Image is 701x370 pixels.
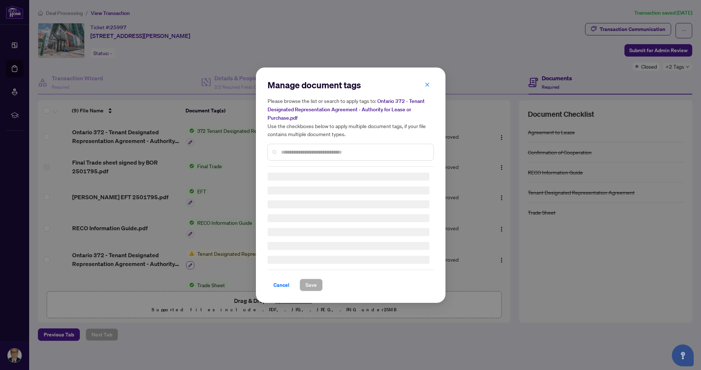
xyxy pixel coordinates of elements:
[300,279,323,291] button: Save
[268,79,434,91] h2: Manage document tags
[672,344,694,366] button: Open asap
[425,82,430,87] span: close
[268,279,295,291] button: Cancel
[268,97,434,138] h5: Please browse the list or search to apply tags to: Use the checkboxes below to apply multiple doc...
[268,98,425,121] span: Ontario 372 - Tenant Designated Representation Agreement - Authority for Lease or Purchase.pdf
[273,279,289,291] span: Cancel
